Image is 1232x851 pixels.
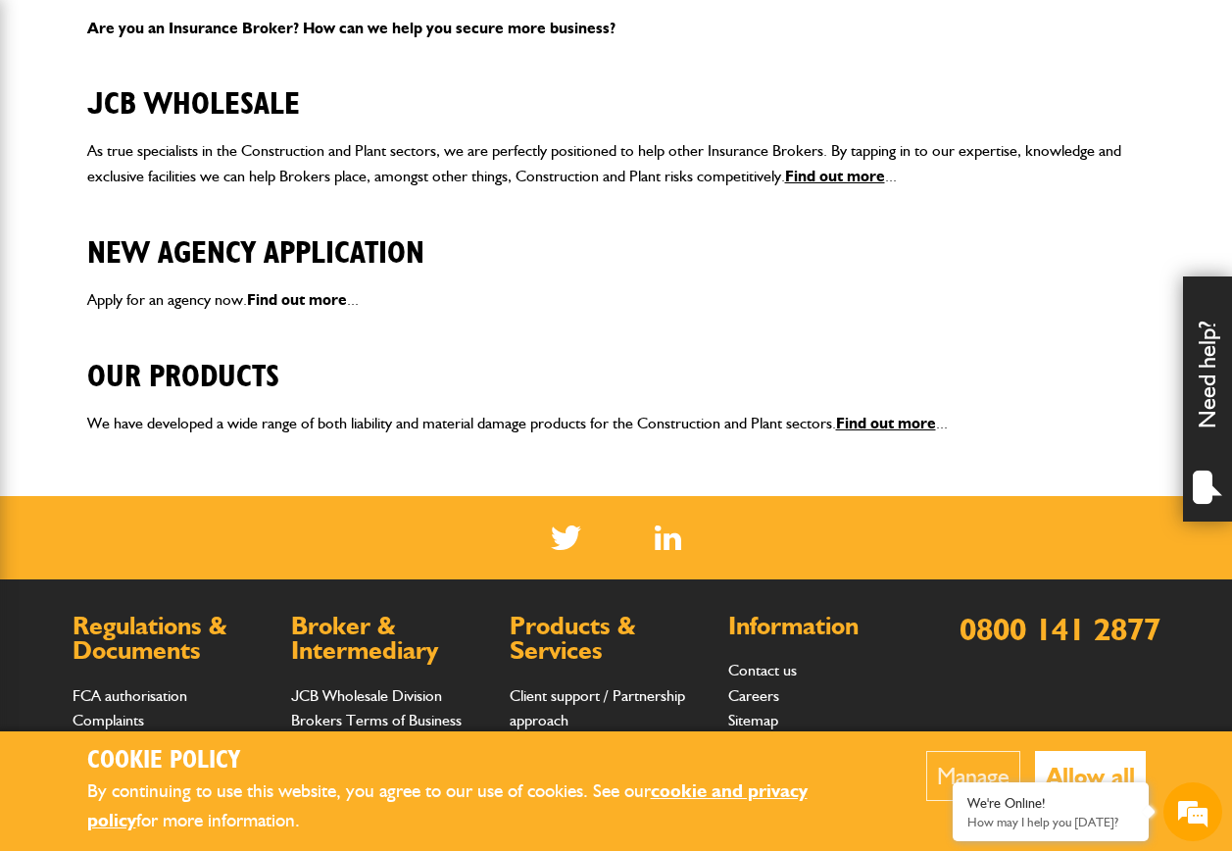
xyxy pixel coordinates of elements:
div: We're Online! [967,795,1134,812]
a: LinkedIn [655,526,681,550]
a: Complaints [73,711,144,729]
p: As true specialists in the Construction and Plant sectors, we are perfectly positioned to help ot... [87,138,1146,188]
a: cookie and privacy policy [87,779,808,832]
p: Apply for an agency now. ... [87,287,1146,313]
a: 0800 141 2877 [960,610,1160,648]
h2: New Agency Application [87,205,1146,272]
h2: Regulations & Documents [73,614,271,664]
h2: Broker & Intermediary [291,614,490,664]
a: Find out more [836,414,936,432]
h2: Products & Services [510,614,709,664]
img: Twitter [551,526,581,550]
h2: Cookie Policy [87,746,866,776]
p: Are you an Insurance Broker? How can we help you secure more business? [87,16,1146,41]
p: We have developed a wide range of both liability and material damage products for the Constructio... [87,411,1146,436]
a: Contact us [728,661,797,679]
h2: JCB Wholesale [87,56,1146,123]
a: Careers [728,686,779,705]
a: Find out more [785,167,885,185]
p: By continuing to use this website, you agree to our use of cookies. See our for more information. [87,776,866,836]
img: Linked In [655,526,681,550]
button: Manage [926,751,1020,801]
a: JCB Wholesale Division [291,686,442,705]
a: Sitemap [728,711,778,729]
a: Brokers Terms of Business [291,711,462,729]
p: How may I help you today? [967,815,1134,829]
h2: Information [728,614,927,639]
div: Need help? [1183,276,1232,522]
button: Allow all [1035,751,1146,801]
h2: Our Products [87,328,1146,395]
a: Client support / Partnership approach [510,686,685,730]
a: FCA authorisation [73,686,187,705]
a: Find out more [247,290,347,309]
